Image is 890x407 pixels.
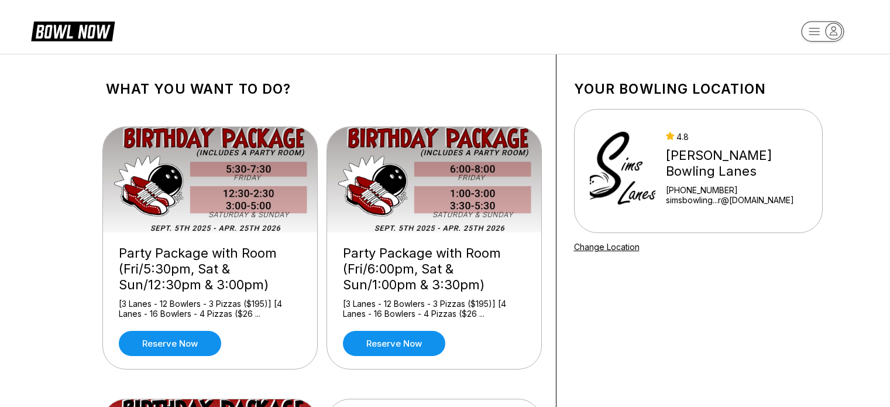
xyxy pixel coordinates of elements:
img: Party Package with Room (Fri/6:00pm, Sat & Sun/1:00pm & 3:30pm) [327,127,542,232]
div: 4.8 [666,132,816,142]
div: [3 Lanes - 12 Bowlers - 3 Pizzas ($195)] [4 Lanes - 16 Bowlers - 4 Pizzas ($26 ... [343,299,525,319]
div: [PERSON_NAME] Bowling Lanes [666,148,816,179]
h1: What you want to do? [106,81,538,97]
img: Sims Bowling Lanes [590,127,656,215]
div: [PHONE_NUMBER] [666,185,816,195]
a: Change Location [574,242,640,252]
a: Reserve now [119,331,221,356]
h1: Your bowling location [574,81,823,97]
div: [3 Lanes - 12 Bowlers - 3 Pizzas ($195)] [4 Lanes - 16 Bowlers - 4 Pizzas ($26 ... [119,299,301,319]
a: Reserve now [343,331,445,356]
div: Party Package with Room (Fri/6:00pm, Sat & Sun/1:00pm & 3:30pm) [343,245,525,293]
div: Party Package with Room (Fri/5:30pm, Sat & Sun/12:30pm & 3:00pm) [119,245,301,293]
a: simsbowling...r@[DOMAIN_NAME] [666,195,816,205]
img: Party Package with Room (Fri/5:30pm, Sat & Sun/12:30pm & 3:00pm) [103,127,318,232]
